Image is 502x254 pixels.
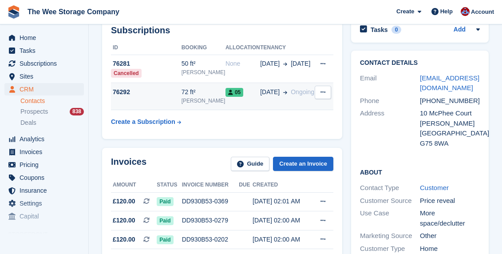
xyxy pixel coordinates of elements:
[420,108,480,119] div: 10 McPhee Court
[113,235,135,244] span: £120.00
[291,88,314,95] span: Ongoing
[111,87,182,97] div: 76292
[24,4,123,19] a: The Wee Storage Company
[182,87,225,97] div: 72 ft²
[420,196,480,206] div: Price reveal
[253,216,311,225] div: [DATE] 02:00 AM
[225,41,260,55] th: Allocation
[420,244,480,254] div: Home
[182,41,225,55] th: Booking
[157,197,173,206] span: Paid
[4,171,84,184] a: menu
[113,197,135,206] span: £120.00
[360,231,420,241] div: Marketing Source
[360,244,420,254] div: Customer Type
[260,41,315,55] th: Tenancy
[4,210,84,222] a: menu
[253,178,311,192] th: Created
[111,178,157,192] th: Amount
[20,119,36,127] span: Deals
[360,196,420,206] div: Customer Source
[20,171,73,184] span: Coupons
[20,83,73,95] span: CRM
[420,139,480,149] div: G75 8WA
[111,59,182,68] div: 76281
[20,159,73,171] span: Pricing
[253,235,311,244] div: [DATE] 02:00 AM
[111,117,175,127] div: Create a Subscription
[20,146,73,158] span: Invoices
[111,69,142,78] div: Cancelled
[20,57,73,70] span: Subscriptions
[111,25,333,36] h2: Subscriptions
[20,133,73,145] span: Analytics
[371,26,388,34] h2: Tasks
[420,184,449,191] a: Customer
[360,208,420,228] div: Use Case
[157,235,173,244] span: Paid
[182,59,225,68] div: 50 ft²
[182,216,239,225] div: DD930B53-0279
[4,159,84,171] a: menu
[360,108,420,148] div: Address
[360,167,480,176] h2: About
[4,44,84,57] a: menu
[7,5,20,19] img: stora-icon-8386f47178a22dfd0bd8f6a31ec36ba5ce8667c1dd55bd0f319d3a0aa187defe.svg
[420,96,480,106] div: [PHONE_NUMBER]
[260,87,280,97] span: [DATE]
[111,41,182,55] th: ID
[4,133,84,145] a: menu
[225,88,243,97] span: 05
[20,44,73,57] span: Tasks
[157,216,173,225] span: Paid
[4,83,84,95] a: menu
[420,119,480,129] div: [PERSON_NAME]
[4,197,84,210] a: menu
[420,208,480,228] div: More space/declutter
[4,32,84,44] a: menu
[360,183,420,193] div: Contact Type
[20,107,48,116] span: Prospects
[4,70,84,83] a: menu
[20,184,73,197] span: Insurance
[291,59,310,68] span: [DATE]
[20,210,73,222] span: Capital
[111,157,146,171] h2: Invoices
[4,57,84,70] a: menu
[20,197,73,210] span: Settings
[20,107,84,116] a: Prospects 838
[360,60,480,67] h2: Contact Details
[157,178,182,192] th: Status
[111,114,181,130] a: Create a Subscription
[20,70,73,83] span: Sites
[113,216,135,225] span: £120.00
[182,68,225,76] div: [PERSON_NAME]
[70,108,84,115] div: 838
[420,128,480,139] div: [GEOGRAPHIC_DATA]
[454,25,466,35] a: Add
[273,157,333,171] a: Create an Invoice
[225,59,260,68] div: None
[20,32,73,44] span: Home
[20,118,84,127] a: Deals
[231,157,270,171] a: Guide
[4,184,84,197] a: menu
[461,7,470,16] img: Scott Ritchie
[260,59,280,68] span: [DATE]
[4,146,84,158] a: menu
[396,7,414,16] span: Create
[360,73,420,93] div: Email
[182,235,239,244] div: DD930B53-0202
[360,96,420,106] div: Phone
[391,26,402,34] div: 0
[253,197,311,206] div: [DATE] 02:01 AM
[182,178,239,192] th: Invoice number
[440,7,453,16] span: Help
[239,178,253,192] th: Due
[420,231,480,241] div: Other
[20,97,84,105] a: Contacts
[471,8,494,16] span: Account
[182,197,239,206] div: DD930B53-0369
[182,97,225,105] div: [PERSON_NAME]
[420,74,479,92] a: [EMAIL_ADDRESS][DOMAIN_NAME]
